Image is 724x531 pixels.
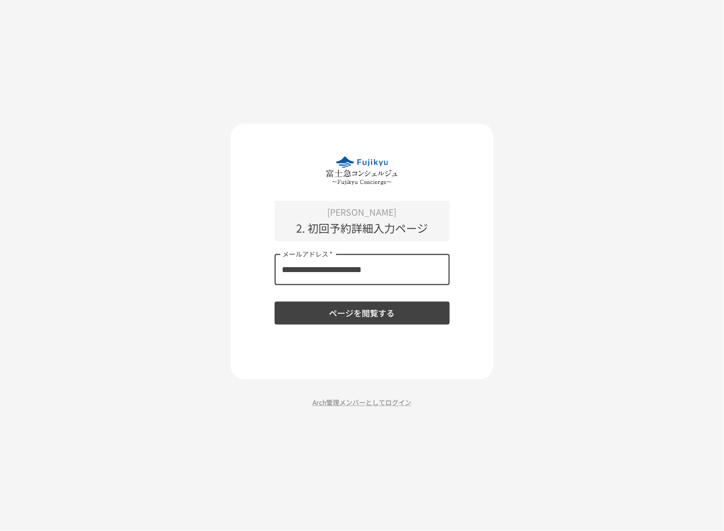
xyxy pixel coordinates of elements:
label: メールアドレス [282,250,333,259]
p: Arch管理メンバーとしてログイン [231,397,494,407]
p: 2. 初回予約詳細入力ページ [275,220,450,237]
p: [PERSON_NAME] [275,205,450,220]
button: ページを閲覧する [275,302,450,325]
img: eQeGXtYPV2fEKIA3pizDiVdzO5gJTl2ahLbsPaD2E4R [326,157,398,185]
